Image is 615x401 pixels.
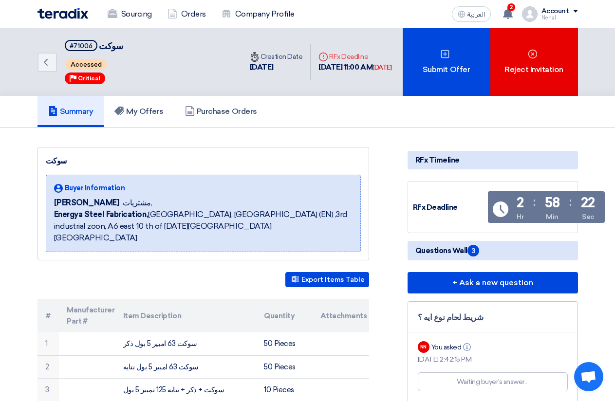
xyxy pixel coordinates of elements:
[541,7,569,16] div: Account
[115,332,256,355] td: سوكت 63 امبير 5 بول ذكر
[256,332,313,355] td: 50 Pieces
[467,11,485,18] span: العربية
[507,3,515,11] span: 2
[54,210,149,219] b: Energya Steel Fabrication,
[70,43,93,49] div: #71006
[418,311,568,324] div: شريط لحام نوع ايه ؟
[582,212,594,222] div: Sec
[418,341,429,353] div: NN
[104,96,174,127] a: My Offers
[256,355,313,379] td: 50 Pieces
[541,15,578,20] div: Nehal
[115,299,256,332] th: Item Description
[123,197,152,209] span: مشتريات,
[522,6,538,22] img: profile_test.png
[545,196,560,210] div: 58
[214,3,302,25] a: Company Profile
[78,75,100,82] span: Critical
[59,299,115,332] th: Manufacturer Part #
[467,245,479,256] span: 3
[285,272,369,287] button: Export Items Table
[250,62,303,73] div: [DATE]
[452,6,491,22] button: العربية
[65,40,123,52] h5: سوكت
[250,52,303,62] div: Creation Date
[54,197,119,209] span: [PERSON_NAME]
[546,212,559,222] div: Min
[517,212,523,222] div: Hr
[431,342,473,352] div: You asked
[100,3,160,25] a: Sourcing
[403,28,490,96] div: Submit Offer
[174,96,268,127] a: Purchase Orders
[415,245,479,256] span: Questions Wall
[569,193,572,211] div: :
[66,59,107,70] span: Accessed
[574,362,603,391] a: Open chat
[65,183,125,193] span: Buyer Information
[581,196,595,210] div: 22
[408,272,578,293] button: + Ask a new question
[48,107,93,116] h5: Summary
[413,202,486,213] div: RFx Deadline
[373,63,391,73] div: [DATE]
[37,332,59,355] td: 1
[46,155,361,167] div: سوكت
[418,354,568,365] div: [DATE] 2:42:15 PM
[185,107,257,116] h5: Purchase Orders
[533,193,536,211] div: :
[37,96,104,127] a: Summary
[457,377,529,387] div: Waiting buyer’s answer…
[37,355,59,379] td: 2
[37,8,88,19] img: Teradix logo
[54,209,353,244] span: [GEOGRAPHIC_DATA], [GEOGRAPHIC_DATA] (EN) ,3rd industrial zoon, A6 east 10 th of [DATE][GEOGRAPHI...
[318,62,391,73] div: [DATE] 11:00 AM
[318,52,391,62] div: RFx Deadline
[313,299,369,332] th: Attachments
[114,107,164,116] h5: My Offers
[517,196,524,210] div: 2
[408,151,578,169] div: RFx Timeline
[256,299,313,332] th: Quantity
[490,28,578,96] div: Reject Invitation
[37,299,59,332] th: #
[160,3,214,25] a: Orders
[99,41,123,52] span: سوكت
[115,355,256,379] td: سوكت 63 امبير 5 بول نتايه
